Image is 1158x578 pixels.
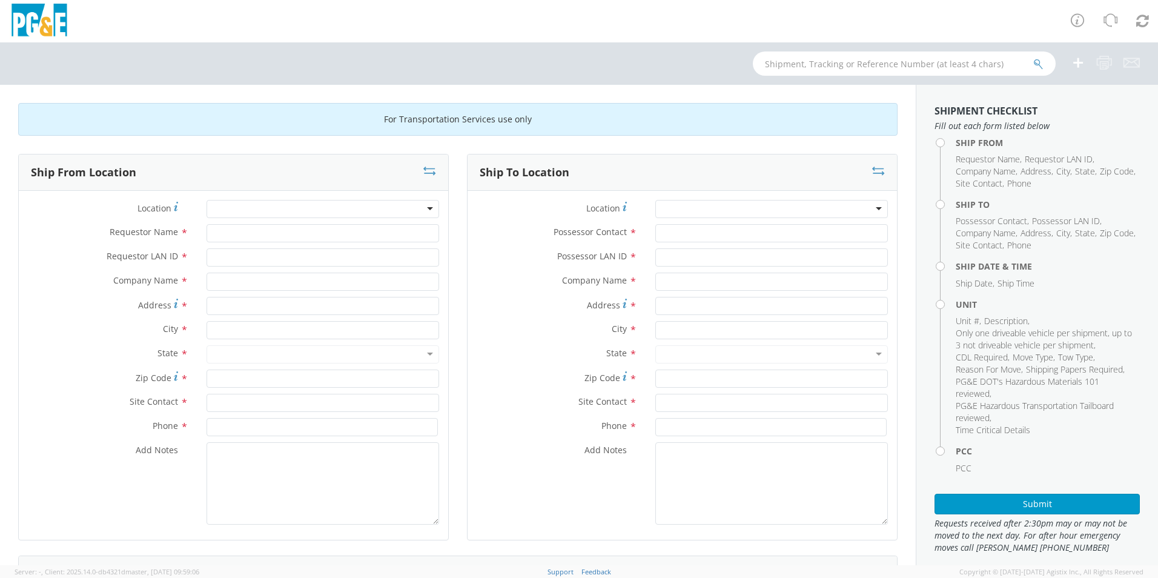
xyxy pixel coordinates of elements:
span: Zip Code [584,372,620,384]
span: Possessor Contact [956,215,1027,227]
li: , [1058,351,1095,364]
li: , [1075,165,1097,178]
span: Client: 2025.14.0-db4321d [45,567,199,576]
span: State [606,347,627,359]
span: Company Name [562,274,627,286]
span: Address [1021,227,1051,239]
span: Requestor Name [956,153,1020,165]
span: State [1075,227,1095,239]
li: , [956,315,981,327]
span: Possessor Contact [554,226,627,238]
h4: PCC [956,447,1140,456]
span: master, [DATE] 09:59:06 [125,567,199,576]
span: Description [984,315,1028,327]
h3: Ship To Location [480,167,569,179]
span: Phone [153,420,178,431]
span: Location [137,202,171,214]
div: For Transportation Services use only [18,103,898,136]
h4: Ship From [956,138,1140,147]
li: , [1026,364,1125,376]
span: Server: - [15,567,43,576]
span: Only one driveable vehicle per shipment, up to 3 not driveable vehicle per shipment [956,327,1132,351]
li: , [1021,227,1053,239]
span: Zip Code [1100,165,1134,177]
span: City [1056,165,1070,177]
button: Submit [935,494,1140,514]
span: Address [1021,165,1051,177]
h3: Ship From Location [31,167,136,179]
span: Ship Date [956,277,993,289]
span: PCC [956,462,971,474]
span: City [612,323,627,334]
span: Add Notes [136,444,178,456]
li: , [956,227,1017,239]
h4: Unit [956,300,1140,309]
li: , [956,400,1137,424]
span: Phone [1007,239,1031,251]
span: Unit # [956,315,979,327]
span: Site Contact [130,396,178,407]
span: Shipping Papers Required [1026,364,1123,375]
li: , [956,153,1022,165]
span: Phone [1007,178,1031,189]
span: Reason For Move [956,364,1021,375]
span: Location [586,202,620,214]
span: Site Contact [578,396,627,407]
li: , [1100,227,1136,239]
li: , [1075,227,1097,239]
span: CDL Required [956,351,1008,363]
li: , [1056,227,1072,239]
li: , [1025,153,1094,165]
span: Zip Code [1100,227,1134,239]
span: Add Notes [584,444,627,456]
span: Site Contact [956,239,1002,251]
li: , [1032,215,1102,227]
span: Address [138,299,171,311]
img: pge-logo-06675f144f4cfa6a6814.png [9,4,70,39]
li: , [1013,351,1055,364]
span: Tow Type [1058,351,1093,363]
span: Requestor LAN ID [107,250,178,262]
li: , [956,364,1023,376]
li: , [1021,165,1053,178]
li: , [1056,165,1072,178]
span: Time Critical Details [956,424,1030,436]
li: , [956,165,1017,178]
span: Copyright © [DATE]-[DATE] Agistix Inc., All Rights Reserved [959,567,1143,577]
span: Requests received after 2:30pm may or may not be moved to the next day. For after hour emergency ... [935,517,1140,554]
span: Possessor LAN ID [557,250,627,262]
span: Site Contact [956,178,1002,189]
span: Requestor Name [110,226,178,238]
a: Support [548,567,574,576]
span: Address [587,299,620,311]
strong: Shipment Checklist [935,104,1037,118]
span: Zip Code [136,372,171,384]
span: City [1056,227,1070,239]
span: Possessor LAN ID [1032,215,1100,227]
span: State [1075,165,1095,177]
li: , [956,376,1137,400]
span: Move Type [1013,351,1053,363]
li: , [956,178,1004,190]
li: , [956,215,1029,227]
li: , [956,239,1004,251]
h4: Ship To [956,200,1140,209]
h4: Ship Date & Time [956,262,1140,271]
li: , [984,315,1030,327]
li: , [1100,165,1136,178]
span: State [157,347,178,359]
li: , [956,277,994,290]
span: Ship Time [998,277,1034,289]
span: PG&E Hazardous Transportation Tailboard reviewed [956,400,1114,424]
input: Shipment, Tracking or Reference Number (at least 4 chars) [753,51,1056,76]
span: Requestor LAN ID [1025,153,1093,165]
span: Company Name [956,165,1016,177]
span: PG&E DOT's Hazardous Materials 101 reviewed [956,376,1099,399]
a: Feedback [581,567,611,576]
li: , [956,327,1137,351]
span: Phone [601,420,627,431]
span: City [163,323,178,334]
span: Fill out each form listed below [935,120,1140,132]
span: , [41,567,43,576]
span: Company Name [956,227,1016,239]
